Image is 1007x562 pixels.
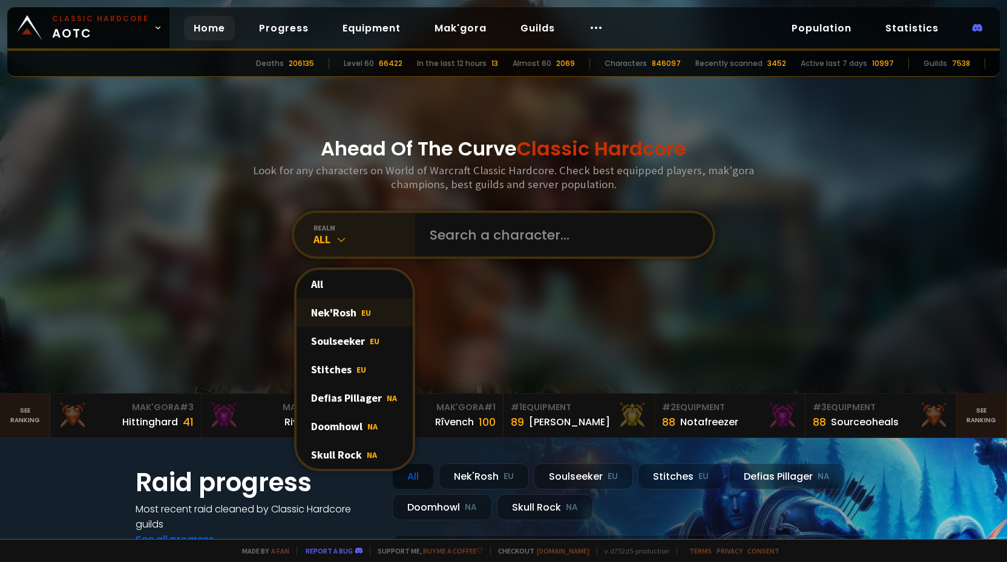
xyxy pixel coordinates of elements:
[180,401,194,413] span: # 3
[367,449,377,460] span: NA
[379,58,402,69] div: 66422
[271,546,289,555] a: a fan
[136,532,214,546] a: See all progress
[511,401,522,413] span: # 1
[209,401,345,414] div: Mak'Gora
[872,58,894,69] div: 10997
[392,494,492,520] div: Doomhowl
[387,393,397,404] span: NA
[513,58,551,69] div: Almost 60
[689,546,712,555] a: Terms
[497,494,593,520] div: Skull Rock
[484,401,496,413] span: # 1
[698,471,709,483] small: EU
[50,394,202,437] a: Mak'Gora#3Hittinghard41
[876,16,948,41] a: Statistics
[183,414,194,430] div: 41
[638,463,724,489] div: Stitches
[422,213,698,256] input: Search a character...
[306,546,353,555] a: Report a bug
[923,58,947,69] div: Guilds
[57,401,194,414] div: Mak'Gora
[7,7,169,48] a: Classic HardcoreAOTC
[655,394,806,437] a: #2Equipment88Notafreezer
[729,463,845,489] div: Defias Pillager
[297,327,413,355] div: Soulseeker
[695,58,763,69] div: Recently scanned
[248,163,759,191] h3: Look for any characters on World of Warcraft Classic Hardcore. Check best equipped players, mak'g...
[801,58,867,69] div: Active last 7 days
[597,546,669,555] span: v. d752d5 - production
[490,546,589,555] span: Checkout
[297,355,413,384] div: Stitches
[529,414,610,430] div: [PERSON_NAME]
[136,502,378,532] h4: Most recent raid cleaned by Classic Hardcore guilds
[767,58,786,69] div: 3452
[782,16,861,41] a: Population
[370,336,379,347] span: EU
[202,394,353,437] a: Mak'Gora#2Rivench100
[534,463,633,489] div: Soulseeker
[297,298,413,327] div: Nek'Rosh
[297,270,413,298] div: All
[425,16,496,41] a: Mak'gora
[813,414,826,430] div: 88
[52,13,149,24] small: Classic Hardcore
[439,463,529,489] div: Nek'Rosh
[957,394,1007,437] a: Seeranking
[321,134,686,163] h1: Ahead Of The Curve
[297,384,413,412] div: Defias Pillager
[284,414,323,430] div: Rivench
[605,58,647,69] div: Characters
[517,135,686,162] span: Classic Hardcore
[747,546,779,555] a: Consent
[662,414,675,430] div: 88
[511,414,524,430] div: 89
[805,394,957,437] a: #3Equipment88Sourceoheals
[566,502,578,514] small: NA
[511,16,565,41] a: Guilds
[367,421,378,432] span: NA
[662,401,798,414] div: Equipment
[370,546,483,555] span: Support me,
[813,401,827,413] span: # 3
[333,16,410,41] a: Equipment
[313,223,415,232] div: realm
[511,401,647,414] div: Equipment
[831,414,899,430] div: Sourceoheals
[608,471,618,483] small: EU
[952,58,970,69] div: 7538
[504,394,655,437] a: #1Equipment89[PERSON_NAME]
[491,58,498,69] div: 13
[289,58,314,69] div: 206135
[818,471,830,483] small: NA
[344,58,374,69] div: Level 60
[435,414,474,430] div: Rîvench
[717,546,743,555] a: Privacy
[361,307,371,318] span: EU
[184,16,235,41] a: Home
[249,16,318,41] a: Progress
[297,412,413,440] div: Doomhowl
[136,463,378,502] h1: Raid progress
[359,401,496,414] div: Mak'Gora
[479,414,496,430] div: 100
[556,58,575,69] div: 2069
[52,13,149,42] span: AOTC
[465,502,477,514] small: NA
[122,414,178,430] div: Hittinghard
[537,546,589,555] a: [DOMAIN_NAME]
[662,401,676,413] span: # 2
[235,546,289,555] span: Made by
[680,414,738,430] div: Notafreezer
[813,401,949,414] div: Equipment
[352,394,504,437] a: Mak'Gora#1Rîvench100
[297,440,413,469] div: Skull Rock
[652,58,681,69] div: 846097
[392,463,434,489] div: All
[313,232,415,246] div: All
[256,58,284,69] div: Deaths
[504,471,514,483] small: EU
[356,364,366,375] span: EU
[423,546,483,555] a: Buy me a coffee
